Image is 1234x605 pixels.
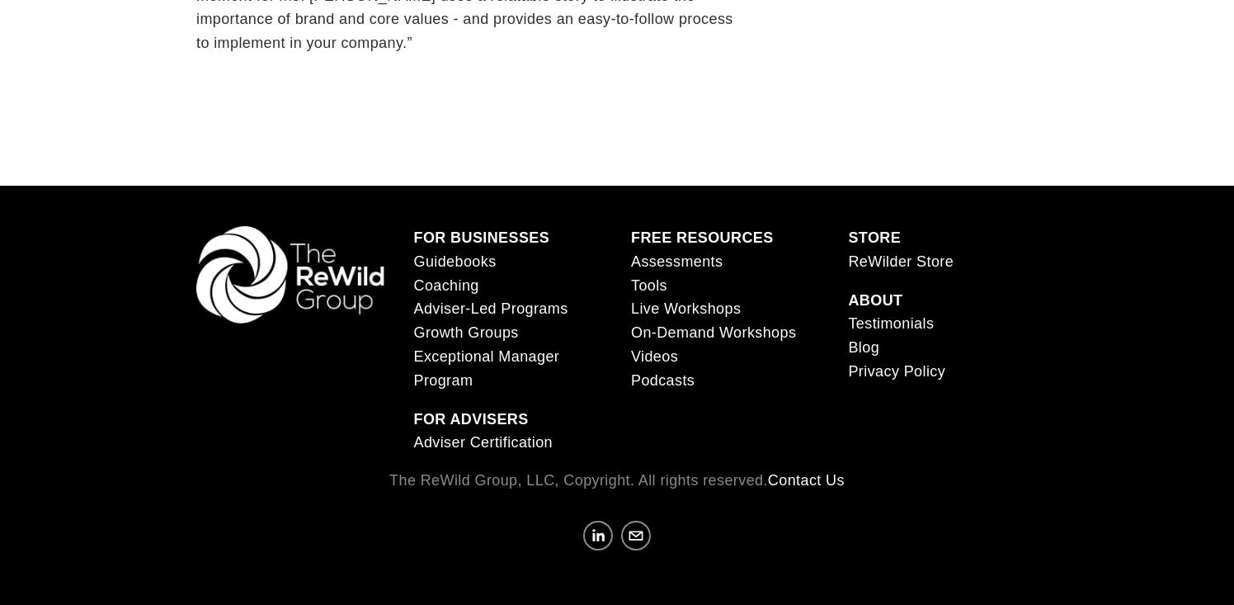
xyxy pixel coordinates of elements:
[414,324,519,341] span: Growth Groups
[631,229,774,246] strong: FREE RESOURCES
[414,321,519,345] a: Growth Groups
[414,345,603,393] a: Exceptional Manager Program
[414,229,550,246] strong: FOR BUSINESSES
[631,274,667,298] a: Tools
[407,35,412,51] span: ”
[631,369,695,393] a: Podcasts
[414,431,553,455] a: Adviser Certification
[583,521,613,551] a: LinkedIn
[631,250,723,274] a: Assessments
[848,292,902,309] strong: ABOUT
[631,345,678,369] a: Videos
[414,411,529,428] strong: FOR ADVISERS
[848,226,901,250] a: STORE
[414,274,479,298] a: Coaching
[196,469,1038,493] p: The ReWild Group, LLC, Copyright. All rights reserved.
[414,408,529,432] a: FOR ADVISERS
[848,229,901,246] strong: STORE
[631,226,774,250] a: FREE RESOURCES
[414,226,550,250] a: FOR BUSINESSES
[414,348,560,389] span: Exceptional Manager Program
[414,250,497,274] a: Guidebooks
[848,312,934,336] a: Testimonials
[848,336,879,360] a: Blog
[621,521,651,551] a: karen@parker4you.com
[768,469,845,493] a: Contact Us
[848,360,945,384] a: Privacy Policy
[848,289,902,313] a: ABOUT
[848,250,954,274] a: ReWilder Store
[414,297,568,321] a: Adviser-Led Programs
[631,297,741,321] a: Live Workshops
[631,321,796,345] a: On-Demand Workshops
